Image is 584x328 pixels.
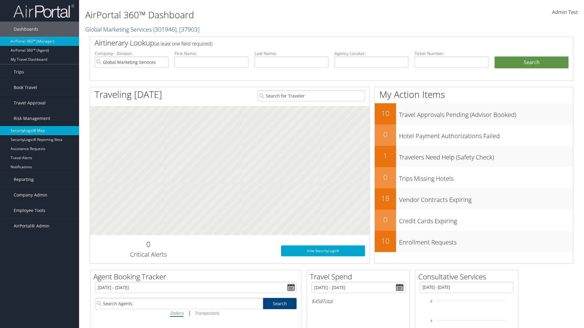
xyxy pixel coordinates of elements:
h2: 1 [375,151,396,161]
h3: Enrollment Requests [399,235,573,247]
h3: Vendor Contracts Expiring [399,193,573,204]
h3: Critical Alerts [95,250,202,259]
h1: My Action Items [375,88,573,101]
h1: AirPortal 360™ Dashboard [85,9,414,21]
a: View SecurityLogic® [281,245,365,256]
img: airportal-logo.png [13,4,74,18]
label: First Name: [175,50,249,56]
h2: 0 [375,172,396,182]
a: 10Enrollment Requests [375,231,573,252]
h2: Consultative Services [418,272,518,282]
a: 0Trips Missing Hotels [375,167,573,188]
label: Company - Division: [95,50,169,56]
span: AirPortal® Admin [14,218,50,234]
a: Search [263,298,297,309]
label: Last Name: [255,50,328,56]
h2: Travel Spend [310,272,410,282]
label: Ticket Number: [415,50,488,56]
h2: 10 [375,236,396,246]
div: | [95,309,297,317]
span: ( 301946 ) [153,25,176,33]
span: , [ 37903 ] [176,25,200,33]
span: Book Travel [14,80,37,95]
h2: 0 [95,239,202,249]
h1: Traveling [DATE] [95,88,162,101]
h2: 18 [375,193,396,203]
span: (at least one field required) [154,40,212,47]
h2: Airtinerary Lookup [95,38,528,48]
h2: 0 [375,214,396,225]
h3: Credit Cards Expiring [399,214,573,225]
span: Admin Test [552,9,578,15]
a: 18Vendor Contracts Expiring [375,188,573,210]
a: Global Marketing Services [85,25,200,33]
h3: Travel Approvals Pending (Advisor Booked) [399,108,573,119]
span: Company Admin [14,187,47,203]
a: 10Travel Approvals Pending (Advisor Booked) [375,103,573,125]
a: 1Travelers Need Help (Safety Check) [375,146,573,167]
tspan: 6 [430,299,432,303]
h6: Total [311,298,405,305]
h3: Hotel Payment Authorizations Failed [399,129,573,140]
tspan: 4 [430,319,432,323]
span: Employee Tools [14,203,45,218]
h2: 0 [375,129,396,140]
span: Reporting [14,172,34,187]
span: $458 [311,298,322,305]
span: Dashboards [14,22,38,37]
button: Search [495,56,568,69]
label: Agency Locator: [335,50,408,56]
a: 0Hotel Payment Authorizations Failed [375,125,573,146]
h2: Agent Booking Tracker [93,272,301,282]
input: Search Agents [95,298,263,309]
span: Risk Management [14,111,50,126]
h3: Trips Missing Hotels [399,171,573,183]
a: Admin Test [552,3,578,22]
a: 0Credit Cards Expiring [375,210,573,231]
input: Search for Traveler [258,90,365,101]
span: Travel Approval [14,95,46,111]
h2: 10 [375,108,396,118]
i: Dollars [170,310,183,316]
i: Transactions [195,310,219,316]
span: Trips [14,64,24,80]
h3: Travelers Need Help (Safety Check) [399,150,573,162]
